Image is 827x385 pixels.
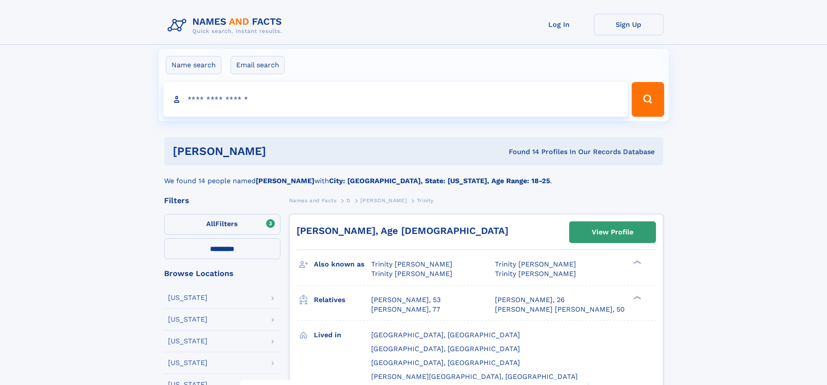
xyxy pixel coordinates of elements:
a: [PERSON_NAME] [PERSON_NAME], 50 [495,305,625,314]
span: Trinity [PERSON_NAME] [371,260,452,268]
a: [PERSON_NAME], 26 [495,295,565,305]
div: [US_STATE] [168,294,208,301]
div: Found 14 Profiles In Our Records Database [387,147,655,157]
span: D [346,197,351,204]
span: [GEOGRAPHIC_DATA], [GEOGRAPHIC_DATA] [371,345,520,353]
label: Filters [164,214,280,235]
a: [PERSON_NAME], Age [DEMOGRAPHIC_DATA] [297,225,508,236]
div: View Profile [592,222,633,242]
span: [GEOGRAPHIC_DATA], [GEOGRAPHIC_DATA] [371,359,520,367]
a: Names and Facts [289,195,337,206]
label: Name search [166,56,221,74]
a: View Profile [570,222,656,243]
h3: Relatives [314,293,371,307]
h1: [PERSON_NAME] [173,146,388,157]
span: Trinity [PERSON_NAME] [495,270,576,278]
span: [PERSON_NAME][GEOGRAPHIC_DATA], [GEOGRAPHIC_DATA] [371,372,578,381]
label: Email search [231,56,285,74]
a: D [346,195,351,206]
a: Log In [524,14,594,35]
span: All [206,220,215,228]
div: [US_STATE] [168,338,208,345]
div: Filters [164,197,280,204]
h3: Also known as [314,257,371,272]
a: [PERSON_NAME], 53 [371,295,441,305]
button: Search Button [632,82,664,117]
input: search input [163,82,628,117]
span: [PERSON_NAME] [360,197,407,204]
b: City: [GEOGRAPHIC_DATA], State: [US_STATE], Age Range: 18-25 [329,177,550,185]
div: [US_STATE] [168,316,208,323]
img: Logo Names and Facts [164,14,289,37]
span: Trinity [PERSON_NAME] [495,260,576,268]
a: [PERSON_NAME] [360,195,407,206]
a: Sign Up [594,14,663,35]
b: [PERSON_NAME] [256,177,314,185]
span: Trinity [PERSON_NAME] [371,270,452,278]
div: Browse Locations [164,270,280,277]
a: [PERSON_NAME], 77 [371,305,440,314]
span: Trinity [417,197,434,204]
div: [US_STATE] [168,359,208,366]
div: We found 14 people named with . [164,165,663,186]
div: ❯ [631,295,642,300]
div: ❯ [631,260,642,265]
h3: Lived in [314,328,371,342]
span: [GEOGRAPHIC_DATA], [GEOGRAPHIC_DATA] [371,331,520,339]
